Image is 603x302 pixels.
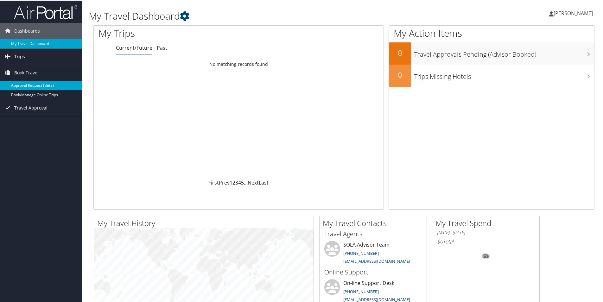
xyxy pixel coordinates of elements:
[414,68,594,80] h3: Trips Missing Hotels
[14,4,77,19] img: airportal-logo.png
[343,258,410,263] a: [EMAIL_ADDRESS][DOMAIN_NAME]
[323,217,427,228] h2: My Travel Contacts
[483,254,488,258] tspan: 0%
[324,229,422,238] h3: Travel Agents
[321,240,425,266] li: SOLA Advisor Team
[414,46,594,58] h3: Travel Approvals Pending (Advisor Booked)
[437,237,535,244] h6: Total
[98,26,258,39] h1: My Trips
[389,42,594,64] a: 0Travel Approvals Pending (Advisor Booked)
[343,250,379,255] a: [PHONE_NUMBER]
[549,3,599,22] a: [PERSON_NAME]
[97,217,314,228] h2: My Travel History
[554,9,593,16] span: [PERSON_NAME]
[94,58,384,69] td: No matching records found
[14,64,39,80] span: Book Travel
[343,288,379,294] a: [PHONE_NUMBER]
[389,26,594,39] h1: My Action Items
[259,179,269,186] a: Last
[324,267,422,276] h3: Online Support
[14,48,25,64] span: Trips
[389,64,594,86] a: 0Trips Missing Hotels
[14,22,40,38] span: Dashboards
[389,69,411,80] h2: 0
[437,229,535,235] h6: [DATE] - [DATE]
[116,44,152,51] a: Current/Future
[219,179,230,186] a: Prev
[235,179,238,186] a: 3
[232,179,235,186] a: 2
[389,47,411,58] h2: 0
[238,179,241,186] a: 4
[230,179,232,186] a: 1
[14,99,48,115] span: Travel Approval
[248,179,259,186] a: Next
[343,296,410,302] a: [EMAIL_ADDRESS][DOMAIN_NAME]
[157,44,167,51] a: Past
[435,217,539,228] h2: My Travel Spend
[244,179,248,186] span: …
[437,237,443,244] span: $0
[89,9,429,22] h1: My Travel Dashboard
[208,179,219,186] a: First
[241,179,244,186] a: 5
